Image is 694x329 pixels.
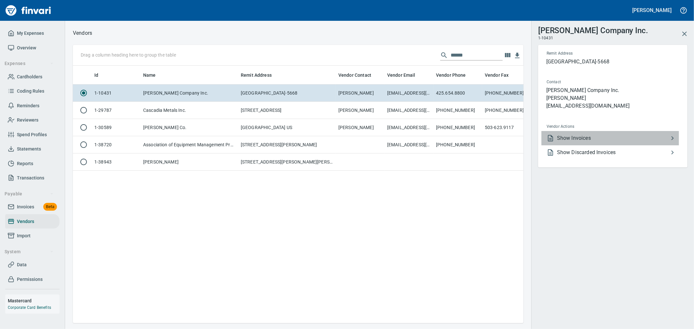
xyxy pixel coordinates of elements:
span: Id [94,71,98,79]
td: 1-38720 [92,136,141,153]
span: Remit Address [241,71,272,79]
td: [PERSON_NAME] Co. [141,119,238,136]
span: Remit Address [241,71,280,79]
span: Name [143,71,156,79]
span: Show Discarded Invoices [557,149,669,156]
span: Overview [17,44,36,52]
a: Corporate Card Benefits [8,305,51,310]
span: Remit Address [547,50,625,57]
td: 1-38943 [92,153,141,171]
button: [PERSON_NAME] [631,5,673,15]
button: Payable [2,188,56,200]
td: [GEOGRAPHIC_DATA]-5668 [238,85,336,102]
span: Reminders [17,102,39,110]
span: Spend Profiles [17,131,47,139]
button: Download table [512,51,522,60]
span: Id [94,71,107,79]
td: [PERSON_NAME] [336,102,385,119]
td: [PERSON_NAME] [141,153,238,171]
button: System [2,246,56,258]
span: System [5,248,54,256]
td: [PERSON_NAME] [336,85,385,102]
td: [STREET_ADDRESS] [238,102,336,119]
button: Choose columns to display [503,50,512,60]
a: Spend Profiles [5,127,60,142]
span: My Expenses [17,29,44,37]
td: 503-623.9117 [482,119,531,136]
a: My Expenses [5,26,60,41]
p: Drag a column heading here to group the table [81,52,176,58]
span: Vendor Phone [436,71,474,79]
td: [PERSON_NAME] Company Inc. [141,85,238,102]
span: Reports [17,160,33,168]
span: Vendor Phone [436,71,466,79]
a: Reports [5,156,60,171]
span: Vendor Contact [338,71,380,79]
button: Expenses [2,58,56,70]
td: [PHONE_NUMBER] [482,102,531,119]
td: 1-30589 [92,119,141,136]
span: Name [143,71,164,79]
a: Import [5,229,60,243]
span: Statements [17,145,41,153]
td: [EMAIL_ADDRESS][DOMAIN_NAME] [385,102,433,119]
td: [PHONE_NUMBER] [433,102,482,119]
span: Beta [43,203,57,211]
a: Vendors [5,214,60,229]
span: Vendor Email [387,71,415,79]
p: Vendors [73,29,92,37]
nav: breadcrumb [73,29,92,37]
h5: [PERSON_NAME] [633,7,672,14]
td: 425.654.8800 [433,85,482,102]
span: Show Invoices [557,134,669,142]
button: Close Vendor [677,26,692,42]
span: Vendors [17,217,34,226]
td: [STREET_ADDRESS][PERSON_NAME][PERSON_NAME] [238,153,336,171]
span: Payable [5,190,54,198]
td: 1-29787 [92,102,141,119]
span: Vendor Actions [547,124,626,130]
span: Transactions [17,174,44,182]
td: [PHONE_NUMBER] [482,85,531,102]
p: [GEOGRAPHIC_DATA]-5668 [546,58,679,66]
span: Vendor Email [387,71,424,79]
span: Import [17,232,31,240]
a: Data [5,257,60,272]
td: 1-10431 [92,85,141,102]
td: [PHONE_NUMBER] [433,136,482,153]
a: Overview [5,41,60,55]
td: [PERSON_NAME] [336,119,385,136]
h3: [PERSON_NAME] Company Inc. [538,24,648,35]
span: Data [17,261,27,269]
span: Expenses [5,59,54,68]
td: [EMAIL_ADDRESS][DOMAIN_NAME] [385,136,433,153]
span: Coding Rules [17,87,44,95]
td: [STREET_ADDRESS][PERSON_NAME] [238,136,336,153]
span: Vendor Contact [338,71,371,79]
a: Statements [5,142,60,156]
span: Permissions [17,275,43,283]
a: Transactions [5,171,60,185]
td: Association of Equipment Management Professionals [141,136,238,153]
td: Cascadia Metals Inc. [141,102,238,119]
a: Permissions [5,272,60,287]
a: Coding Rules [5,84,60,99]
a: InvoicesBeta [5,200,60,214]
span: 1-10431 [538,35,553,42]
td: [EMAIL_ADDRESS][DOMAIN_NAME] [385,119,433,136]
span: Vendor Fax [485,71,517,79]
td: [PHONE_NUMBER] [433,119,482,136]
img: Finvari [4,3,53,18]
a: Reviewers [5,113,60,127]
p: [PERSON_NAME] [546,94,679,102]
a: Reminders [5,99,60,113]
td: [EMAIL_ADDRESS][DOMAIN_NAME] [385,85,433,102]
p: [PERSON_NAME] Company Inc. [546,86,679,94]
p: [EMAIL_ADDRESS][DOMAIN_NAME] [546,102,679,110]
a: Cardholders [5,70,60,84]
span: Reviewers [17,116,38,124]
span: Contact [547,79,619,86]
td: [GEOGRAPHIC_DATA] US [238,119,336,136]
span: Cardholders [17,73,42,81]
